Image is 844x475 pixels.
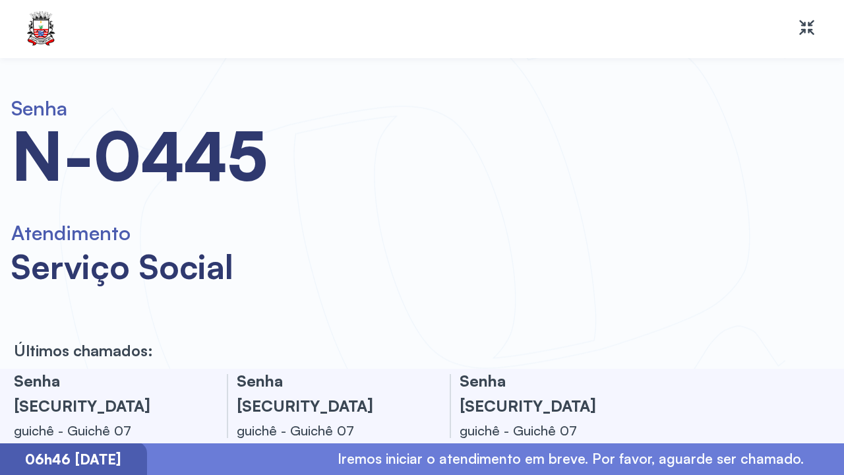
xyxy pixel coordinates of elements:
[22,11,60,47] img: Logotipo do estabelecimento
[14,418,194,443] div: guichê - Guichê 07
[11,121,456,190] div: N-0445
[11,220,456,245] h6: Atendimento
[237,418,417,443] div: guichê - Guichê 07
[11,96,456,121] h6: Senha
[11,245,456,287] div: serviço social
[14,341,153,360] p: Últimos chamados:
[460,369,640,419] h3: Senha [SECURITY_DATA]
[460,418,640,443] div: guichê - Guichê 07
[237,369,417,419] h3: Senha [SECURITY_DATA]
[14,369,194,419] h3: Senha [SECURITY_DATA]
